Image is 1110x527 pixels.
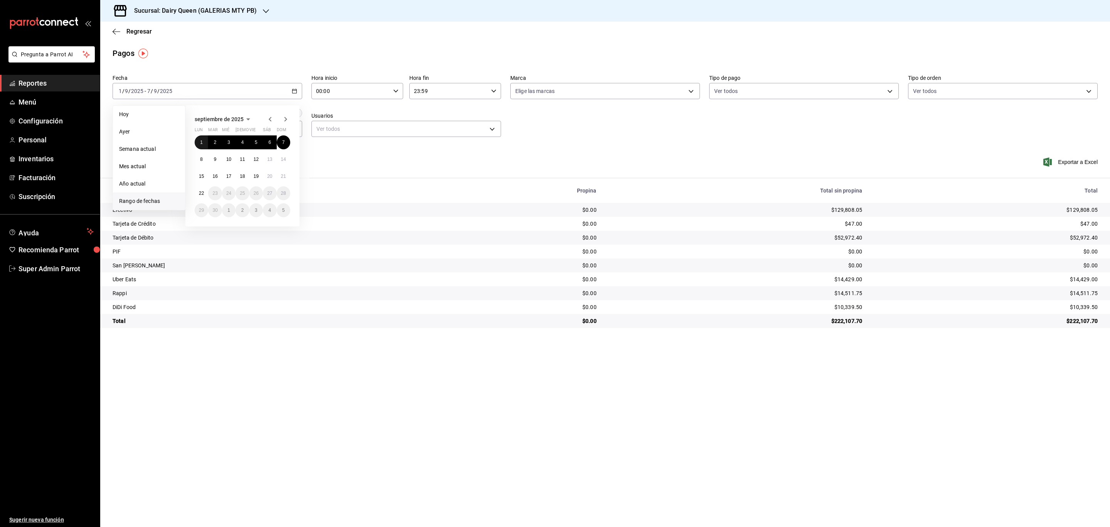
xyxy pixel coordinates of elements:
abbr: 21 de septiembre de 2025 [281,174,286,179]
div: $0.00 [875,262,1098,269]
abbr: 4 de septiembre de 2025 [241,140,244,145]
div: $222,107.70 [875,317,1098,325]
abbr: jueves [235,127,281,135]
button: 20 de septiembre de 2025 [263,169,276,183]
label: Hora inicio [311,75,403,81]
img: Tooltip marker [138,49,148,58]
div: $52,972.40 [875,234,1098,242]
label: Tipo de pago [709,75,899,81]
abbr: 14 de septiembre de 2025 [281,157,286,162]
button: 18 de septiembre de 2025 [235,169,249,183]
div: $10,339.50 [875,303,1098,311]
button: 21 de septiembre de 2025 [277,169,290,183]
button: 22 de septiembre de 2025 [195,186,208,200]
div: $0.00 [453,220,597,228]
button: 15 de septiembre de 2025 [195,169,208,183]
button: 24 de septiembre de 2025 [222,186,235,200]
div: Total sin propina [609,187,863,194]
div: $14,511.75 [609,289,863,297]
div: PIF [113,248,441,255]
div: Ver todos [311,121,501,137]
div: Propina [453,187,597,194]
button: 5 de octubre de 2025 [277,203,290,217]
button: 30 de septiembre de 2025 [208,203,222,217]
span: Suscripción [18,191,94,202]
abbr: 18 de septiembre de 2025 [240,174,245,179]
input: -- [147,88,151,94]
div: Uber Eats [113,275,441,283]
input: -- [153,88,157,94]
abbr: 19 de septiembre de 2025 [254,174,259,179]
span: Mes actual [119,162,179,171]
label: Tipo de orden [908,75,1098,81]
button: 6 de septiembre de 2025 [263,135,276,149]
abbr: 24 de septiembre de 2025 [226,191,231,196]
div: $0.00 [453,262,597,269]
button: 9 de septiembre de 2025 [208,152,222,166]
abbr: 4 de octubre de 2025 [268,208,271,213]
button: 19 de septiembre de 2025 [249,169,263,183]
span: Regresar [126,28,152,35]
abbr: 27 de septiembre de 2025 [267,191,272,196]
button: 4 de octubre de 2025 [263,203,276,217]
div: $0.00 [453,303,597,311]
span: / [122,88,124,94]
span: Semana actual [119,145,179,153]
div: $47.00 [875,220,1098,228]
abbr: 22 de septiembre de 2025 [199,191,204,196]
span: Sugerir nueva función [9,516,94,524]
span: Configuración [18,116,94,126]
button: 1 de octubre de 2025 [222,203,235,217]
button: 2 de septiembre de 2025 [208,135,222,149]
button: 11 de septiembre de 2025 [235,152,249,166]
button: 8 de septiembre de 2025 [195,152,208,166]
span: Elige las marcas [515,87,555,95]
button: 2 de octubre de 2025 [235,203,249,217]
div: $0.00 [453,234,597,242]
div: Tarjeta de Crédito [113,220,441,228]
span: - [145,88,146,94]
abbr: 23 de septiembre de 2025 [212,191,217,196]
label: Marca [510,75,700,81]
div: $0.00 [453,206,597,214]
abbr: 15 de septiembre de 2025 [199,174,204,179]
abbr: 1 de octubre de 2025 [227,208,230,213]
button: 16 de septiembre de 2025 [208,169,222,183]
abbr: 9 de septiembre de 2025 [214,157,217,162]
span: / [128,88,131,94]
abbr: 16 de septiembre de 2025 [212,174,217,179]
div: San [PERSON_NAME] [113,262,441,269]
abbr: 28 de septiembre de 2025 [281,191,286,196]
span: Facturación [18,172,94,183]
div: Tarjeta de Débito [113,234,441,242]
button: Exportar a Excel [1045,157,1098,167]
div: $47.00 [609,220,863,228]
abbr: domingo [277,127,286,135]
abbr: 10 de septiembre de 2025 [226,157,231,162]
div: $10,339.50 [609,303,863,311]
div: $0.00 [453,248,597,255]
button: Pregunta a Parrot AI [8,46,95,62]
span: Ayuda [18,227,84,236]
div: Rappi [113,289,441,297]
button: 26 de septiembre de 2025 [249,186,263,200]
div: DiDi Food [113,303,441,311]
abbr: 3 de octubre de 2025 [255,208,257,213]
div: $129,808.05 [875,206,1098,214]
span: Ver todos [913,87,937,95]
span: Super Admin Parrot [18,263,94,274]
abbr: 5 de septiembre de 2025 [255,140,257,145]
abbr: 6 de septiembre de 2025 [268,140,271,145]
input: -- [124,88,128,94]
abbr: 5 de octubre de 2025 [282,208,285,213]
button: 3 de septiembre de 2025 [222,135,235,149]
button: 5 de septiembre de 2025 [249,135,263,149]
input: -- [118,88,122,94]
abbr: 3 de septiembre de 2025 [227,140,230,145]
abbr: 30 de septiembre de 2025 [212,208,217,213]
span: Personal [18,135,94,145]
div: $0.00 [609,248,863,255]
span: Pregunta a Parrot AI [21,51,83,59]
label: Hora fin [409,75,501,81]
span: / [151,88,153,94]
